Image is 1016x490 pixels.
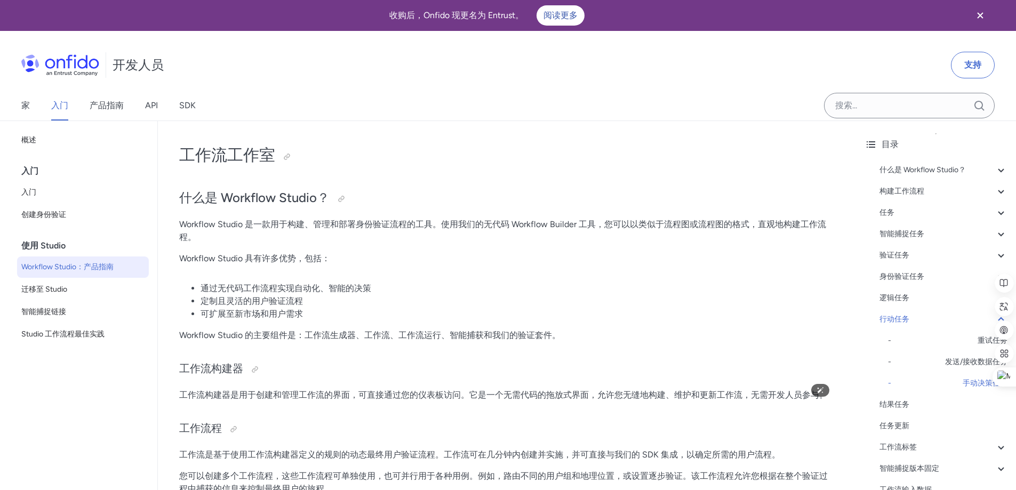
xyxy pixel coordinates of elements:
a: 迁移至 Studio [17,279,149,300]
font: 工作流构建器是用于创建和管理工作流的界面，可直接通过您的仪表板访问。它是一个无需代码的拖放式界面，允许您无缝地构建、维护和更新工作流，无需开发人员参与。 [179,390,828,400]
font: 发送/接收数据任务 [945,357,1007,366]
font: 工作流标签 [879,443,917,452]
a: 身份验证任务 [879,270,1007,283]
font: SDK [179,100,196,110]
font: 迁移至 Studio [21,285,67,294]
font: 工作流程 [179,422,222,435]
font: 概述 [21,135,36,144]
font: 开发人员 [113,57,164,73]
font: Workflow Studio 是一款用于构建、管理和部署身份验证流程的工具。使用我们的无代码 Workflow Builder 工具，您可以以类似于流程图或流程图的格式，直观地构建工作流程。 [179,219,826,242]
a: 任务更新 [879,420,1007,432]
font: - [888,336,891,345]
font: - [888,379,891,388]
font: 阅读更多 [543,10,578,20]
font: 入门 [51,100,68,110]
a: 智能捕捉链接 [17,301,149,323]
a: 入门 [17,182,149,203]
font: 通过无代码工作流程实现自动化、智能的决策 [201,283,371,293]
font: 入门 [21,166,38,176]
font: 智能捕捉版本固定 [879,464,939,473]
font: Studio 工作流程最佳实践 [21,330,105,339]
a: Workflow Studio：产品指南 [17,256,149,278]
font: 什么是 Workflow Studio？ [879,165,966,174]
a: -手动决策任务 [888,377,1007,390]
font: - [888,357,891,366]
font: 家 [21,100,30,110]
font: 结果任务 [879,400,909,409]
font: 支持 [964,60,981,70]
a: 行动任务 [879,313,1007,326]
a: 智能捕捉版本固定 [879,462,1007,475]
font: 任务 [879,208,894,217]
font: 身份验证任务 [879,272,924,281]
font: 工作流工作室 [179,145,275,165]
font: 可扩展至新市场和用户需求 [201,309,303,319]
a: 构建工作流程 [879,185,1007,198]
font: 什么是 Workflow Studio？ [179,190,330,205]
font: 目录 [882,139,899,149]
font: 智能捕捉任务 [879,229,924,238]
a: -重试任务 [888,334,1007,347]
a: SDK [179,91,196,121]
a: 概述 [17,130,149,151]
a: 产品指南 [90,91,124,121]
font: 手动决策任务 [963,379,1007,388]
a: 入门 [51,91,68,121]
a: 创建身份验证 [17,204,149,226]
a: 结果任务 [879,398,1007,411]
a: 家 [21,91,30,121]
font: 收购后，Onfido 现更名为 Entrust。 [389,10,524,20]
font: 工作流是基于使用工作流构建器定义的规则的动态最终用户验证流程。工作流可在几分钟内创建并实施，并可直接与我们的 SDK 集成，以确定所需的用户流程。 [179,449,780,460]
font: 产品指南 [90,100,124,110]
font: 智能捕捉链接 [21,307,66,316]
a: 任务 [879,206,1007,219]
a: -发送/接收数据任务 [888,356,1007,368]
font: 行动任务 [879,315,909,324]
a: 逻辑任务 [879,292,1007,304]
font: Workflow Studio：产品指南 [21,262,114,271]
font: 使用 Studio [21,240,66,251]
a: 支持 [951,52,995,78]
font: 构建工作流程 [879,187,924,196]
input: Onfido 搜索输入字段 [824,93,995,118]
a: 验证任务 [879,249,1007,262]
a: 智能捕捉任务 [879,228,1007,240]
font: API [145,100,158,110]
button: 关闭横幅 [961,2,1000,29]
font: 工作流构建器 [179,362,243,375]
svg: 关闭横幅 [974,9,987,22]
a: 工作流标签 [879,441,1007,454]
font: 定制且灵活的用户验证流程 [201,296,303,306]
font: 入门 [21,188,36,197]
a: 阅读更多 [537,5,585,26]
font: Workflow Studio 具有许多优势，包括： [179,253,330,263]
img: Onfido 标志 [21,54,99,76]
a: API [145,91,158,121]
font: 逻辑任务 [879,293,909,302]
font: 任务更新 [879,421,909,430]
a: Studio 工作流程最佳实践 [17,324,149,345]
font: 验证任务 [879,251,909,260]
font: Workflow Studio 的主要组件是：工作流生成器、工作流、工作流运行、智能捕获和我们的验证套件。 [179,330,561,340]
font: 创建身份验证 [21,210,66,219]
font: 重试任务 [978,336,1007,345]
a: 什么是 Workflow Studio？ [879,164,1007,176]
